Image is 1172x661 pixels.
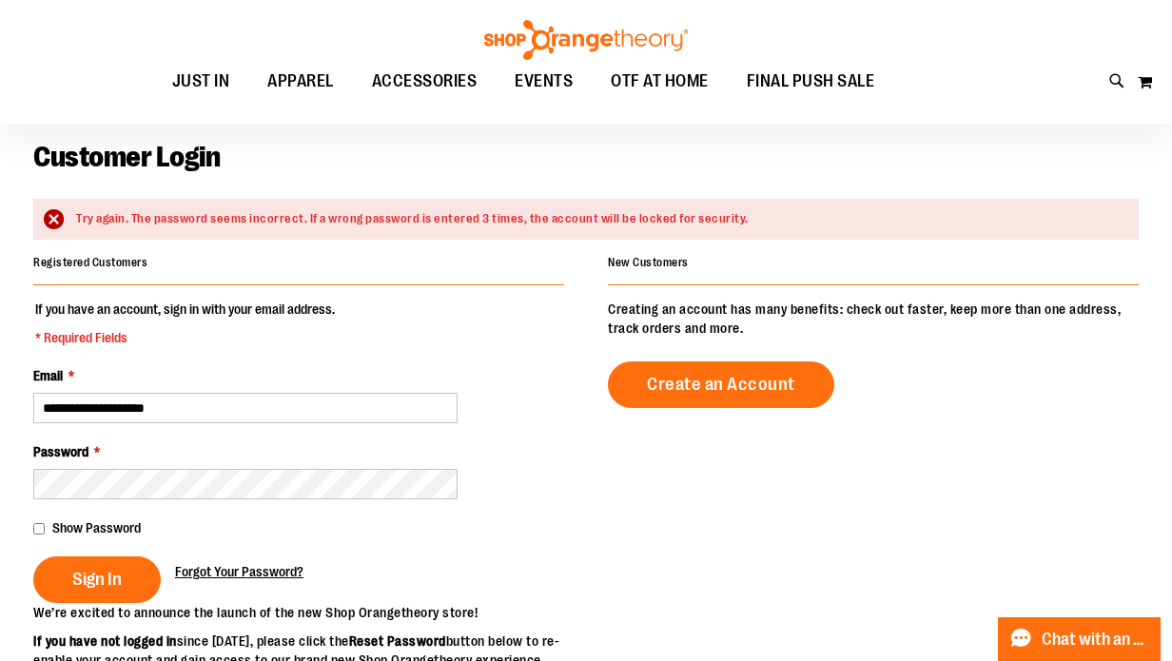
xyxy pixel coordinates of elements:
p: Creating an account has many benefits: check out faster, keep more than one address, track orders... [608,300,1139,338]
span: EVENTS [515,60,573,103]
span: Sign In [72,569,122,590]
img: Shop Orangetheory [481,20,691,60]
span: Chat with an Expert [1042,631,1149,649]
p: We’re excited to announce the launch of the new Shop Orangetheory store! [33,603,586,622]
span: JUST IN [172,60,230,103]
a: Create an Account [608,361,834,408]
strong: Registered Customers [33,256,147,269]
strong: Reset Password [349,633,446,649]
span: Customer Login [33,141,220,173]
span: APPAREL [267,60,334,103]
span: Email [33,368,63,383]
span: ACCESSORIES [372,60,478,103]
span: Show Password [52,520,141,535]
span: Forgot Your Password? [175,564,303,579]
button: Sign In [33,556,161,603]
span: * Required Fields [35,328,335,347]
span: FINAL PUSH SALE [747,60,875,103]
span: OTF AT HOME [611,60,709,103]
button: Chat with an Expert [998,617,1162,661]
span: Create an Account [647,374,795,395]
a: Forgot Your Password? [175,562,303,581]
strong: If you have not logged in [33,633,177,649]
div: Try again. The password seems incorrect. If a wrong password is entered 3 times, the account will... [76,210,1120,228]
span: Password [33,444,88,459]
legend: If you have an account, sign in with your email address. [33,300,337,347]
strong: New Customers [608,256,689,269]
